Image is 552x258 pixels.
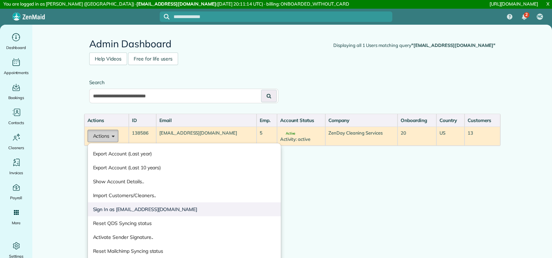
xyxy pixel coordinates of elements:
[3,182,30,201] a: Payroll
[128,53,178,65] a: Free for life users
[160,14,169,19] button: Focus search
[6,44,26,51] span: Dashboard
[8,94,24,101] span: Bookings
[3,157,30,176] a: Invoices
[280,136,322,143] div: Activity: active
[517,9,532,25] div: 2 unread notifications
[328,117,394,124] div: Company
[136,1,216,7] strong: [EMAIL_ADDRESS][DOMAIN_NAME]
[440,117,461,124] div: Country
[8,144,24,151] span: Cleaners
[501,9,552,25] nav: Main
[88,216,281,230] a: Reset QDS Syncing status
[490,1,538,7] a: [URL][DOMAIN_NAME]
[525,12,528,17] span: 2
[87,117,126,124] div: Actions
[3,132,30,151] a: Cleaners
[88,175,281,188] a: Show Account Details..
[3,107,30,126] a: Contacts
[4,69,29,76] span: Appointments
[129,127,156,146] td: 138586
[88,188,281,202] a: Import Customers/Cleaners..
[333,42,495,49] div: Displaying all 1 Users matching query
[12,219,20,226] span: More
[257,127,277,146] td: 5
[88,161,281,175] a: Export Account (Last 10 years)
[3,57,30,76] a: Appointments
[398,127,436,146] td: 20
[325,127,398,146] td: ZenDay Cleaning Services
[89,79,278,86] label: Search
[3,82,30,101] a: Bookings
[88,147,281,161] a: Export Account (Last year)
[468,117,497,124] div: Customers
[537,14,543,19] span: NC
[89,39,495,49] h2: Admin Dashboard
[280,117,322,124] div: Account Status
[88,244,281,258] a: Reset Mailchimp Syncing status
[89,53,127,65] a: Help Videos
[411,42,495,48] strong: "[EMAIL_ADDRESS][DOMAIN_NAME]"
[3,32,30,51] a: Dashboard
[164,14,169,19] svg: Focus search
[88,202,281,216] a: Sign In as [EMAIL_ADDRESS][DOMAIN_NAME]
[87,130,119,142] button: Actions
[132,117,153,124] div: ID
[260,117,274,124] div: Emp.
[156,127,257,146] td: [EMAIL_ADDRESS][DOMAIN_NAME]
[159,117,253,124] div: Email
[401,117,433,124] div: Onboarding
[8,119,24,126] span: Contacts
[436,127,465,146] td: US
[10,194,23,201] span: Payroll
[9,169,23,176] span: Invoices
[280,132,295,135] span: Active
[465,127,500,146] td: 13
[88,230,281,244] a: Activate Sender Signature..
